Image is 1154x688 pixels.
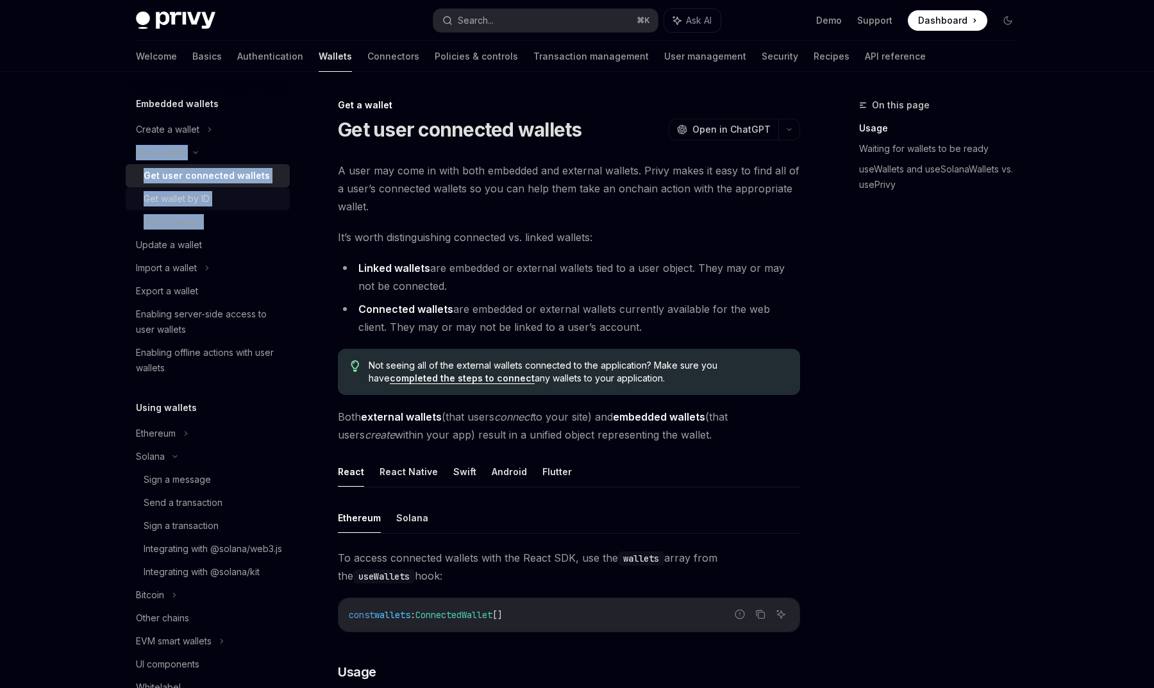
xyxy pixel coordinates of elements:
[136,657,199,672] div: UI components
[126,537,290,560] a: Integrating with @solana/web3.js
[857,14,892,27] a: Support
[237,41,303,72] a: Authentication
[396,503,428,533] button: Solana
[136,426,176,441] div: Ethereum
[998,10,1018,31] button: Toggle dark mode
[136,306,282,337] div: Enabling server-side access to user wallets
[338,99,800,112] div: Get a wallet
[351,360,360,372] svg: Tip
[859,118,1028,138] a: Usage
[872,97,930,113] span: On this page
[859,138,1028,159] a: Waiting for wallets to be ready
[126,280,290,303] a: Export a wallet
[338,118,582,141] h1: Get user connected wallets
[365,428,395,441] em: create
[126,560,290,583] a: Integrating with @solana/kit
[338,162,800,215] span: A user may come in with both embedded and external wallets. Privy makes it easy to find all of a ...
[144,541,282,557] div: Integrating with @solana/web3.js
[816,14,842,27] a: Demo
[126,468,290,491] a: Sign a message
[433,9,658,32] button: Search...⌘K
[369,359,787,385] span: Not seeing all of the external wallets connected to the application? Make sure you have any walle...
[664,9,721,32] button: Ask AI
[492,609,503,621] span: []
[338,503,381,533] button: Ethereum
[814,41,849,72] a: Recipes
[380,457,438,487] button: React Native
[136,633,212,649] div: EVM smart wallets
[361,410,442,423] strong: external wallets
[865,41,926,72] a: API reference
[136,41,177,72] a: Welcome
[136,345,282,376] div: Enabling offline actions with user wallets
[126,341,290,380] a: Enabling offline actions with user wallets
[126,210,290,233] a: Get all wallets
[349,609,374,621] span: const
[136,122,199,137] div: Create a wallet
[136,587,164,603] div: Bitcoin
[126,233,290,256] a: Update a wallet
[732,606,748,623] button: Report incorrect code
[136,610,189,626] div: Other chains
[338,408,800,444] span: Both (that users to your site) and (that users within your app) result in a unified object repres...
[126,164,290,187] a: Get user connected wallets
[126,514,290,537] a: Sign a transaction
[338,259,800,295] li: are embedded or external wallets tied to a user object. They may or may not be connected.
[338,549,800,585] span: To access connected wallets with the React SDK, use the array from the hook:
[637,15,650,26] span: ⌘ K
[144,518,219,533] div: Sign a transaction
[453,457,476,487] button: Swift
[773,606,789,623] button: Ask AI
[762,41,798,72] a: Security
[458,13,494,28] div: Search...
[669,119,778,140] button: Open in ChatGPT
[319,41,352,72] a: Wallets
[686,14,712,27] span: Ask AI
[533,41,649,72] a: Transaction management
[618,551,664,566] code: wallets
[144,214,201,230] div: Get all wallets
[613,410,705,423] strong: embedded wallets
[136,12,215,29] img: dark logo
[367,41,419,72] a: Connectors
[692,123,771,136] span: Open in ChatGPT
[908,10,987,31] a: Dashboard
[390,373,535,384] a: completed the steps to connect
[136,283,198,299] div: Export a wallet
[126,491,290,514] a: Send a transaction
[126,187,290,210] a: Get wallet by ID
[144,472,211,487] div: Sign a message
[136,449,165,464] div: Solana
[415,609,492,621] span: ConnectedWallet
[136,237,202,253] div: Update a wallet
[126,607,290,630] a: Other chains
[136,145,185,160] div: Get a wallet
[664,41,746,72] a: User management
[358,262,430,274] strong: Linked wallets
[918,14,967,27] span: Dashboard
[494,410,533,423] em: connect
[144,564,260,580] div: Integrating with @solana/kit
[752,606,769,623] button: Copy the contents from the code block
[542,457,572,487] button: Flutter
[144,495,222,510] div: Send a transaction
[374,609,410,621] span: wallets
[144,191,210,206] div: Get wallet by ID
[338,300,800,336] li: are embedded or external wallets currently available for the web client. They may or may not be l...
[435,41,518,72] a: Policies & controls
[358,303,453,315] strong: Connected wallets
[144,168,270,183] div: Get user connected wallets
[410,609,415,621] span: :
[136,260,197,276] div: Import a wallet
[353,569,415,583] code: useWallets
[126,653,290,676] a: UI components
[859,159,1028,195] a: useWallets and useSolanaWallets vs. usePrivy
[192,41,222,72] a: Basics
[338,228,800,246] span: It’s worth distinguishing connected vs. linked wallets:
[126,303,290,341] a: Enabling server-side access to user wallets
[338,457,364,487] button: React
[338,663,376,681] span: Usage
[136,96,219,112] h5: Embedded wallets
[492,457,527,487] button: Android
[136,400,197,415] h5: Using wallets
